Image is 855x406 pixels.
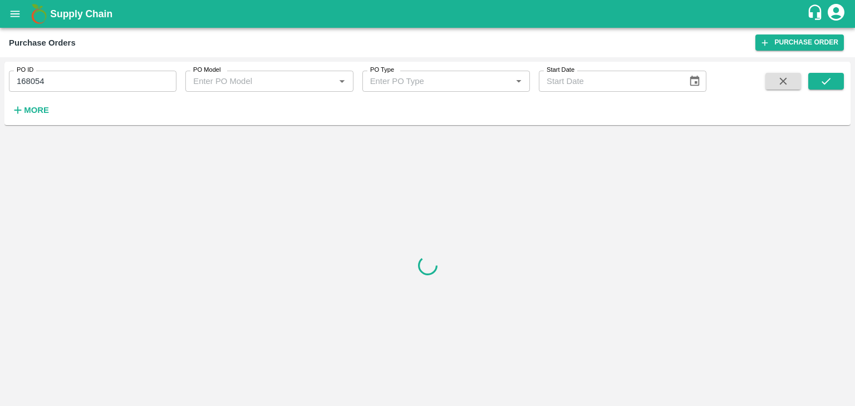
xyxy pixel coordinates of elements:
label: PO Model [193,66,221,75]
button: More [9,101,52,120]
button: Open [335,74,349,88]
input: Enter PO Type [366,74,494,88]
img: logo [28,3,50,25]
label: Start Date [547,66,574,75]
a: Purchase Order [755,34,844,51]
b: Supply Chain [50,8,112,19]
label: PO Type [370,66,394,75]
input: Enter PO Model [189,74,317,88]
button: open drawer [2,1,28,27]
div: Purchase Orders [9,36,76,50]
div: customer-support [807,4,826,24]
strong: More [24,106,49,115]
button: Open [512,74,526,88]
label: PO ID [17,66,33,75]
button: Choose date [684,71,705,92]
input: Enter PO ID [9,71,176,92]
input: Start Date [539,71,680,92]
div: account of current user [826,2,846,26]
a: Supply Chain [50,6,807,22]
